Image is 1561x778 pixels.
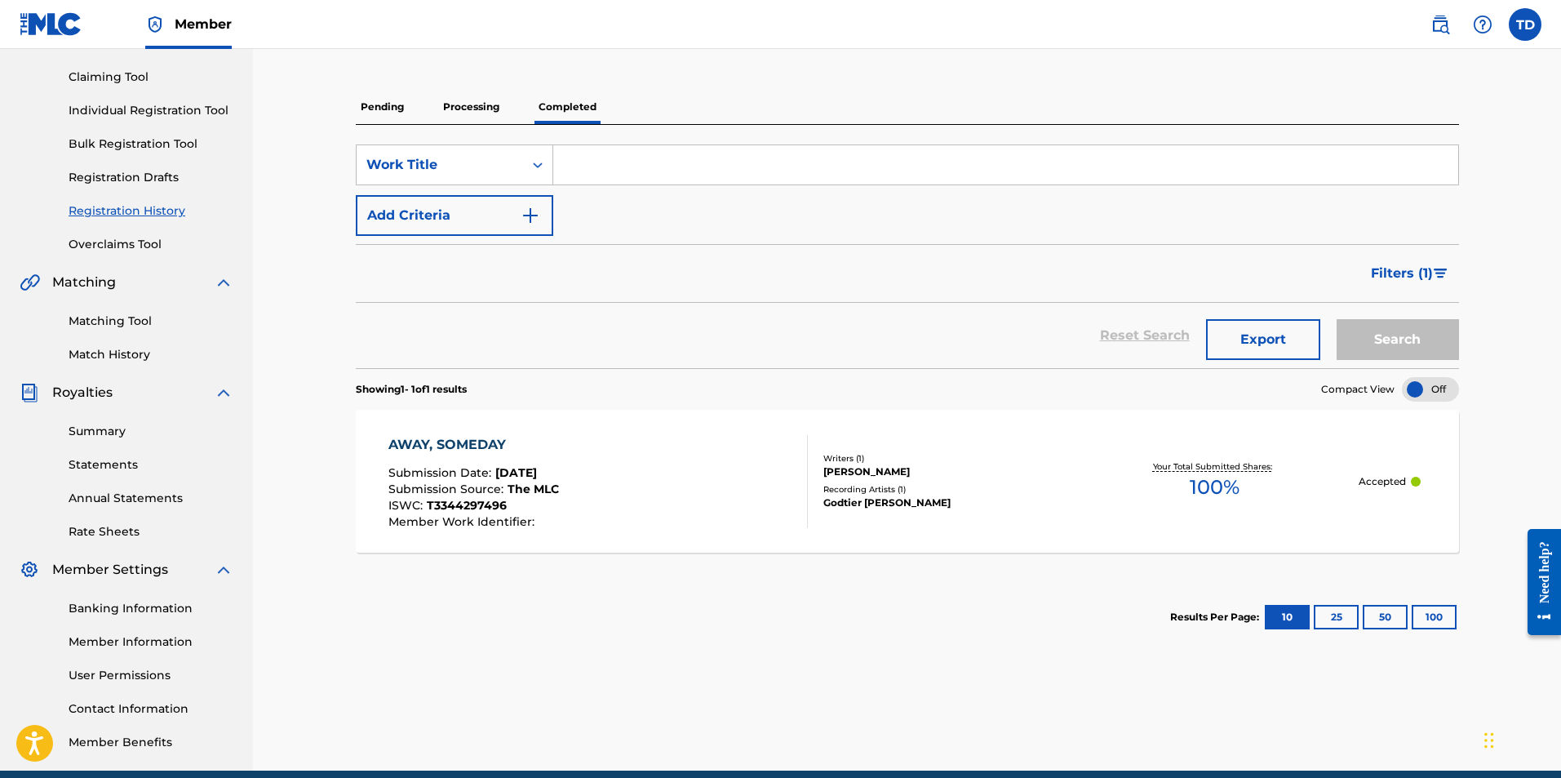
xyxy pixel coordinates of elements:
[69,346,233,363] a: Match History
[356,195,553,236] button: Add Criteria
[69,69,233,86] a: Claiming Tool
[69,136,233,153] a: Bulk Registration Tool
[1190,473,1239,502] span: 100 %
[356,144,1459,368] form: Search Form
[69,734,233,751] a: Member Benefits
[69,236,233,253] a: Overclaims Tool
[214,273,233,292] img: expand
[388,482,508,496] span: Submission Source :
[438,90,504,124] p: Processing
[1265,605,1310,629] button: 10
[356,90,409,124] p: Pending
[1153,460,1276,473] p: Your Total Submitted Shares:
[1206,319,1320,360] button: Export
[69,102,233,119] a: Individual Registration Tool
[1434,269,1448,278] img: filter
[823,452,1070,465] div: Writers ( 1 )
[20,383,39,402] img: Royalties
[1170,610,1263,625] p: Results Per Page:
[52,560,168,580] span: Member Settings
[69,600,233,617] a: Banking Information
[1424,8,1457,41] a: Public Search
[356,382,467,397] p: Showing 1 - 1 of 1 results
[52,273,116,292] span: Matching
[366,155,513,175] div: Work Title
[823,496,1070,510] div: Godtier [PERSON_NAME]
[214,560,233,580] img: expand
[1473,15,1492,34] img: help
[823,465,1070,479] div: [PERSON_NAME]
[52,383,113,402] span: Royalties
[1321,382,1395,397] span: Compact View
[508,482,559,496] span: The MLC
[1363,605,1408,629] button: 50
[495,465,537,480] span: [DATE]
[69,313,233,330] a: Matching Tool
[1371,264,1433,283] span: Filters ( 1 )
[1509,8,1541,41] div: User Menu
[1412,605,1457,629] button: 100
[534,90,601,124] p: Completed
[388,465,495,480] span: Submission Date :
[823,483,1070,496] div: Recording Artists ( 1 )
[356,410,1459,553] a: AWAY, SOMEDAYSubmission Date:[DATE]Submission Source:The MLCISWC:T3344297496Member Work Identifie...
[175,15,232,33] span: Member
[69,523,233,540] a: Rate Sheets
[1466,8,1499,41] div: Help
[20,12,82,36] img: MLC Logo
[69,169,233,186] a: Registration Drafts
[388,514,539,529] span: Member Work Identifier :
[69,456,233,473] a: Statements
[1479,700,1561,778] iframe: Chat Widget
[1359,474,1406,489] p: Accepted
[69,423,233,440] a: Summary
[69,490,233,507] a: Annual Statements
[1314,605,1359,629] button: 25
[20,560,39,580] img: Member Settings
[521,206,540,225] img: 9d2ae6d4665cec9f34b9.svg
[427,498,507,513] span: T3344297496
[1484,716,1494,765] div: Drag
[1515,517,1561,648] iframe: Resource Center
[214,383,233,402] img: expand
[145,15,165,34] img: Top Rightsholder
[69,202,233,220] a: Registration History
[388,435,559,455] div: AWAY, SOMEDAY
[1361,253,1459,294] button: Filters (1)
[20,273,40,292] img: Matching
[1430,15,1450,34] img: search
[69,634,233,651] a: Member Information
[69,700,233,718] a: Contact Information
[388,498,427,513] span: ISWC :
[69,667,233,684] a: User Permissions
